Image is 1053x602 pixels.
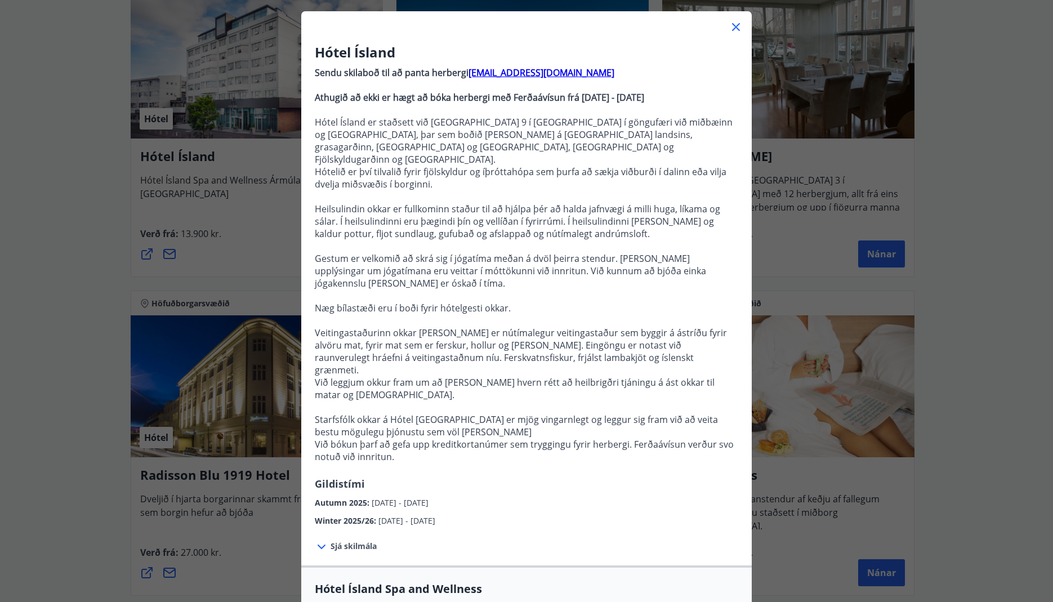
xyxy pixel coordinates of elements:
[315,327,738,376] p: Veitingastaðurinn okkar [PERSON_NAME] er nútímalegur veitingastaður sem byggir á ástríðu fyrir al...
[378,515,435,526] span: [DATE] - [DATE]
[315,497,372,508] span: Autumn 2025 :
[315,515,378,526] span: Winter 2025/26 :
[372,497,429,508] span: [DATE] - [DATE]
[315,477,365,490] span: Gildistími
[315,166,738,190] p: Hótelið er því tilvalið fyrir fjölskyldur og íþróttahópa sem þurfa að sækja viðburði í dalinn eða...
[315,302,738,314] p: Næg bílastæði eru í boði fyrir hótelgesti okkar.
[315,376,738,401] p: Við leggjum okkur fram um að [PERSON_NAME] hvern rétt að heilbrigðri tjáningu á ást okkar til mat...
[315,66,469,79] strong: Sendu skilaboð til að panta herbergi
[469,66,614,79] a: [EMAIL_ADDRESS][DOMAIN_NAME]
[331,541,377,552] span: Sjá skilmála
[315,438,738,463] p: Við bókun þarf að gefa upp kreditkortanúmer sem tryggingu fyrir herbergi. Ferðaávísun verður svo ...
[315,43,738,62] h3: Hótel Ísland
[315,252,738,289] p: Gestum er velkomið að skrá sig í jógatíma meðan á dvöl þeirra stendur. [PERSON_NAME] upplýsingar ...
[315,203,738,240] p: Heilsulindin okkar er fullkominn staður til að hjálpa þér að halda jafnvægi á milli huga, líkama ...
[315,116,738,166] p: Hótel Ísland er staðsett við [GEOGRAPHIC_DATA] 9 í [GEOGRAPHIC_DATA] í göngufæri við miðbæinn og ...
[315,413,738,438] p: Starfsfólk okkar á Hótel [GEOGRAPHIC_DATA] er mjög vingarnlegt og leggur sig fram við að veita be...
[315,91,644,104] strong: Athugið að ekki er hægt að bóka herbergi með Ferðaávísun frá [DATE] - [DATE]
